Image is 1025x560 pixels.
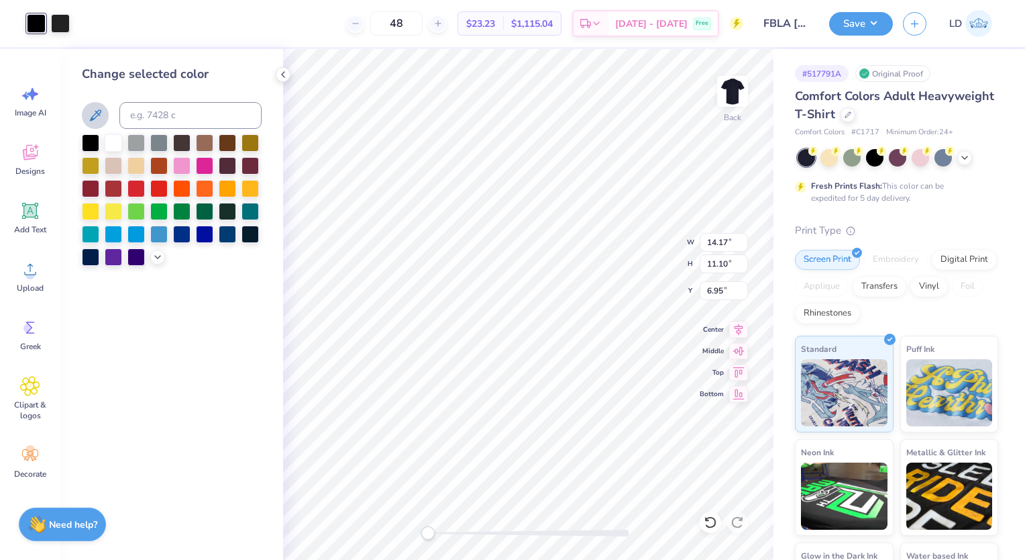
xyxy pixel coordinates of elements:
img: Puff Ink [906,359,993,426]
span: Clipart & logos [8,400,52,421]
span: LD [949,16,962,32]
div: Vinyl [910,277,948,297]
span: $23.23 [466,17,495,31]
span: [DATE] - [DATE] [615,17,688,31]
span: Standard [801,342,837,356]
span: Decorate [14,469,46,479]
div: Accessibility label [421,526,435,540]
strong: Need help? [49,518,97,531]
img: Metallic & Glitter Ink [906,463,993,530]
span: Image AI [15,107,46,118]
span: Comfort Colors [795,127,845,138]
div: Transfers [853,277,906,297]
img: Standard [801,359,887,426]
span: Designs [15,166,45,177]
div: Embroidery [864,250,928,270]
span: # C1717 [851,127,879,138]
div: Change selected color [82,65,262,83]
span: Neon Ink [801,445,834,459]
span: Greek [20,341,41,352]
span: Middle [700,346,724,357]
div: This color can be expedited for 5 day delivery. [811,180,976,204]
div: Back [724,111,741,124]
img: Lexus Diaz [965,10,992,37]
span: Puff Ink [906,342,934,356]
div: Rhinestones [795,304,860,324]
input: e.g. 7428 c [119,102,262,129]
span: Center [700,324,724,335]
span: Top [700,367,724,378]
div: Original Proof [855,65,930,82]
div: Screen Print [795,250,860,270]
input: – – [370,11,423,36]
span: Comfort Colors Adult Heavyweight T-Shirt [795,88,994,122]
img: Neon Ink [801,463,887,530]
span: Add Text [14,224,46,235]
img: Back [719,78,746,105]
div: Applique [795,277,849,297]
span: Free [696,19,708,28]
div: Foil [952,277,983,297]
input: Untitled Design [753,10,819,37]
span: Upload [17,283,44,293]
span: Bottom [700,389,724,400]
strong: Fresh Prints Flash: [811,181,882,191]
span: Minimum Order: 24 + [886,127,953,138]
span: $1,115.04 [511,17,553,31]
span: Metallic & Glitter Ink [906,445,985,459]
a: LD [943,10,998,37]
div: # 517791A [795,65,849,82]
button: Save [829,12,893,36]
div: Digital Print [932,250,997,270]
div: Print Type [795,223,998,238]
